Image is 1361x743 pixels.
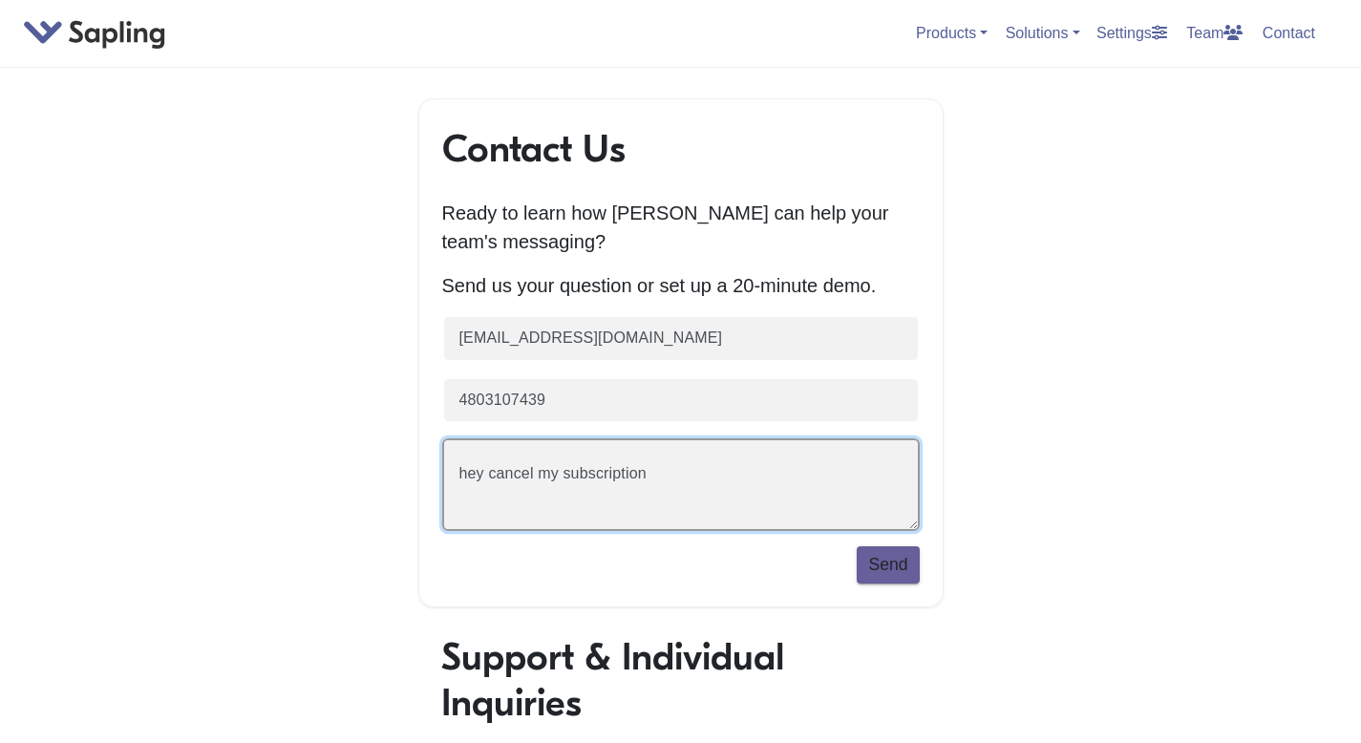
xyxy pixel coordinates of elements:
input: Business email (required) [442,315,920,362]
a: Settings [1089,17,1175,49]
a: Contact [1255,17,1323,49]
button: Send [857,546,919,583]
p: Ready to learn how [PERSON_NAME] can help your team's messaging? [442,199,920,256]
h1: Support & Individual Inquiries [441,634,921,726]
a: Products [916,25,988,41]
h1: Contact Us [442,126,920,172]
a: Team [1179,17,1250,49]
p: Send us your question or set up a 20-minute demo. [442,271,920,300]
textarea: I'd like to see a demo! [442,438,920,531]
a: Solutions [1006,25,1080,41]
input: Phone number (optional) [442,377,920,424]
